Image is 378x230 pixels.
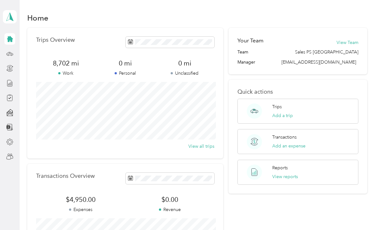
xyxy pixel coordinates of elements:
button: Add a trip [272,112,293,119]
span: Manager [237,59,255,65]
h2: Your Team [237,37,263,45]
p: Expenses [36,206,125,213]
span: 8,702 mi [36,59,96,68]
button: View all trips [188,143,214,150]
button: View Team [337,39,358,46]
span: $0.00 [125,195,214,204]
span: 0 mi [96,59,155,68]
button: View reports [272,173,298,180]
button: Add an expense [272,143,306,149]
p: Revenue [125,206,214,213]
p: Reports [272,165,288,171]
iframe: Everlance-gr Chat Button Frame [343,195,378,230]
span: $4,950.00 [36,195,125,204]
p: Unclassified [155,70,214,77]
p: Trips Overview [36,37,75,43]
span: [EMAIL_ADDRESS][DOMAIN_NAME] [281,59,356,65]
span: Team [237,49,248,55]
h1: Home [27,15,48,21]
p: Personal [96,70,155,77]
p: Transactions [272,134,297,140]
p: Work [36,70,96,77]
p: Quick actions [237,89,358,95]
span: 0 mi [155,59,214,68]
p: Transactions Overview [36,173,95,179]
p: Trips [272,103,282,110]
span: Sales PS [GEOGRAPHIC_DATA] [295,49,358,55]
